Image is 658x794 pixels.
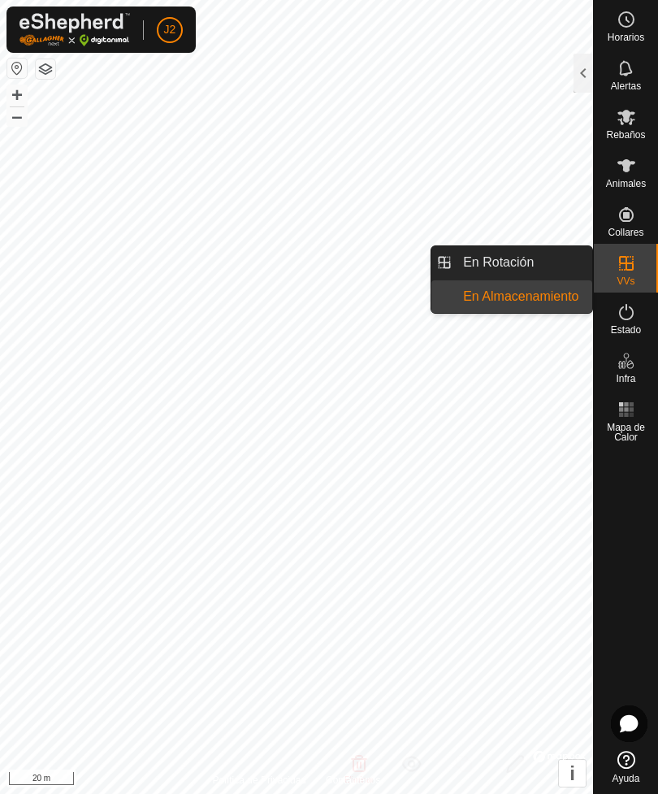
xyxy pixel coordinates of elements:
button: Capas del Mapa [36,59,55,79]
img: Logo Gallagher [19,13,130,46]
span: En Rotación [463,253,534,272]
a: Contáctenos [326,773,380,787]
span: J2 [164,21,176,38]
span: Estado [611,325,641,335]
a: En Rotación [453,246,592,279]
a: Ayuda [594,744,658,790]
span: Collares [608,228,643,237]
span: Animales [606,179,646,189]
li: En Rotación [431,246,592,279]
span: Rebaños [606,130,645,140]
span: Mapa de Calor [598,423,654,442]
span: Ayuda [613,774,640,783]
span: Infra [616,374,635,384]
li: En Almacenamiento [431,280,592,313]
a: En Almacenamiento [453,280,592,313]
span: Alertas [611,81,641,91]
span: Horarios [608,33,644,42]
span: VVs [617,276,634,286]
a: Política de Privacidad [213,773,306,787]
button: + [7,85,27,105]
span: i [569,762,575,784]
span: En Almacenamiento [463,287,578,306]
button: i [559,760,586,787]
button: – [7,106,27,126]
button: Restablecer Mapa [7,59,27,78]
